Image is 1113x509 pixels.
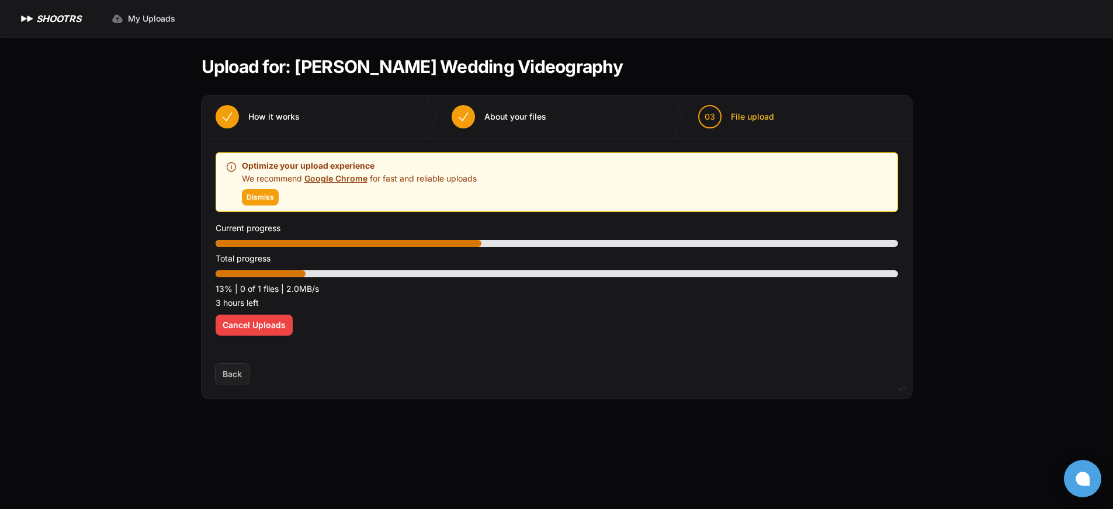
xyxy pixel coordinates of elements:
a: SHOOTRS SHOOTRS [19,12,81,26]
a: My Uploads [105,8,182,29]
span: Dismiss [247,193,274,202]
button: Cancel Uploads [216,315,293,336]
span: Cancel Uploads [223,319,286,331]
span: 03 [705,111,715,123]
span: File upload [731,111,774,123]
button: Dismiss [242,189,279,205]
div: v2 [898,382,906,396]
p: Current progress [216,221,898,235]
button: Open chat window [1064,460,1101,497]
button: About your files [438,96,560,138]
p: 13% | 0 of 1 files | 2.0MB/s [216,282,898,296]
span: About your files [484,111,546,123]
h1: SHOOTRS [36,12,81,26]
p: Total progress [216,252,898,266]
span: How it works [248,111,300,123]
button: How it works [202,96,314,138]
h1: Upload for: [PERSON_NAME] Wedding Videography [202,56,623,77]
span: My Uploads [128,13,175,25]
p: We recommend for fast and reliable uploads [242,173,477,184]
p: Optimize your upload experience [242,159,477,173]
a: Google Chrome [304,173,367,183]
button: 03 File upload [684,96,788,138]
p: 3 hours left [216,296,898,310]
img: SHOOTRS [19,12,36,26]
